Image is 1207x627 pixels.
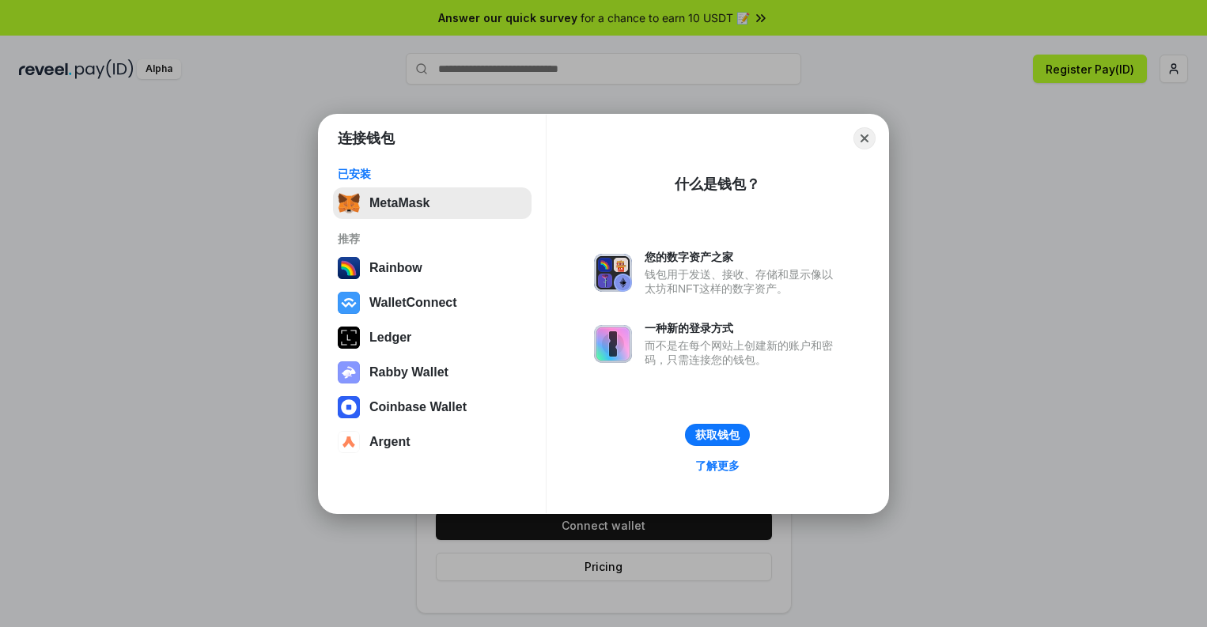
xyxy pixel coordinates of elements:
img: svg+xml,%3Csvg%20width%3D%22120%22%20height%3D%22120%22%20viewBox%3D%220%200%20120%20120%22%20fil... [338,257,360,279]
div: 获取钱包 [695,428,740,442]
img: svg+xml,%3Csvg%20xmlns%3D%22http%3A%2F%2Fwww.w3.org%2F2000%2Fsvg%22%20fill%3D%22none%22%20viewBox... [338,361,360,383]
img: svg+xml,%3Csvg%20fill%3D%22none%22%20height%3D%2233%22%20viewBox%3D%220%200%2035%2033%22%20width%... [338,192,360,214]
a: 了解更多 [686,455,749,476]
img: svg+xml,%3Csvg%20xmlns%3D%22http%3A%2F%2Fwww.w3.org%2F2000%2Fsvg%22%20width%3D%2228%22%20height%3... [338,327,360,349]
button: Argent [333,426,532,458]
img: svg+xml,%3Csvg%20width%3D%2228%22%20height%3D%2228%22%20viewBox%3D%220%200%2028%2028%22%20fill%3D... [338,396,360,418]
img: svg+xml,%3Csvg%20width%3D%2228%22%20height%3D%2228%22%20viewBox%3D%220%200%2028%2028%22%20fill%3D... [338,431,360,453]
div: Ledger [369,330,411,345]
img: svg+xml,%3Csvg%20xmlns%3D%22http%3A%2F%2Fwww.w3.org%2F2000%2Fsvg%22%20fill%3D%22none%22%20viewBox... [594,325,632,363]
div: 而不是在每个网站上创建新的账户和密码，只需连接您的钱包。 [645,338,841,367]
h1: 连接钱包 [338,129,395,148]
button: Rainbow [333,252,532,284]
div: 钱包用于发送、接收、存储和显示像以太坊和NFT这样的数字资产。 [645,267,841,296]
button: 获取钱包 [685,424,750,446]
div: Coinbase Wallet [369,400,467,414]
button: MetaMask [333,187,532,219]
div: MetaMask [369,196,429,210]
div: 您的数字资产之家 [645,250,841,264]
div: Rabby Wallet [369,365,448,380]
div: 已安装 [338,167,527,181]
button: Rabby Wallet [333,357,532,388]
button: Close [853,127,876,149]
div: 推荐 [338,232,527,246]
div: Rainbow [369,261,422,275]
img: svg+xml,%3Csvg%20xmlns%3D%22http%3A%2F%2Fwww.w3.org%2F2000%2Fsvg%22%20fill%3D%22none%22%20viewBox... [594,254,632,292]
div: 了解更多 [695,459,740,473]
div: 一种新的登录方式 [645,321,841,335]
div: Argent [369,435,411,449]
button: Ledger [333,322,532,353]
button: WalletConnect [333,287,532,319]
button: Coinbase Wallet [333,391,532,423]
div: 什么是钱包？ [675,175,760,194]
div: WalletConnect [369,296,457,310]
img: svg+xml,%3Csvg%20width%3D%2228%22%20height%3D%2228%22%20viewBox%3D%220%200%2028%2028%22%20fill%3D... [338,292,360,314]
